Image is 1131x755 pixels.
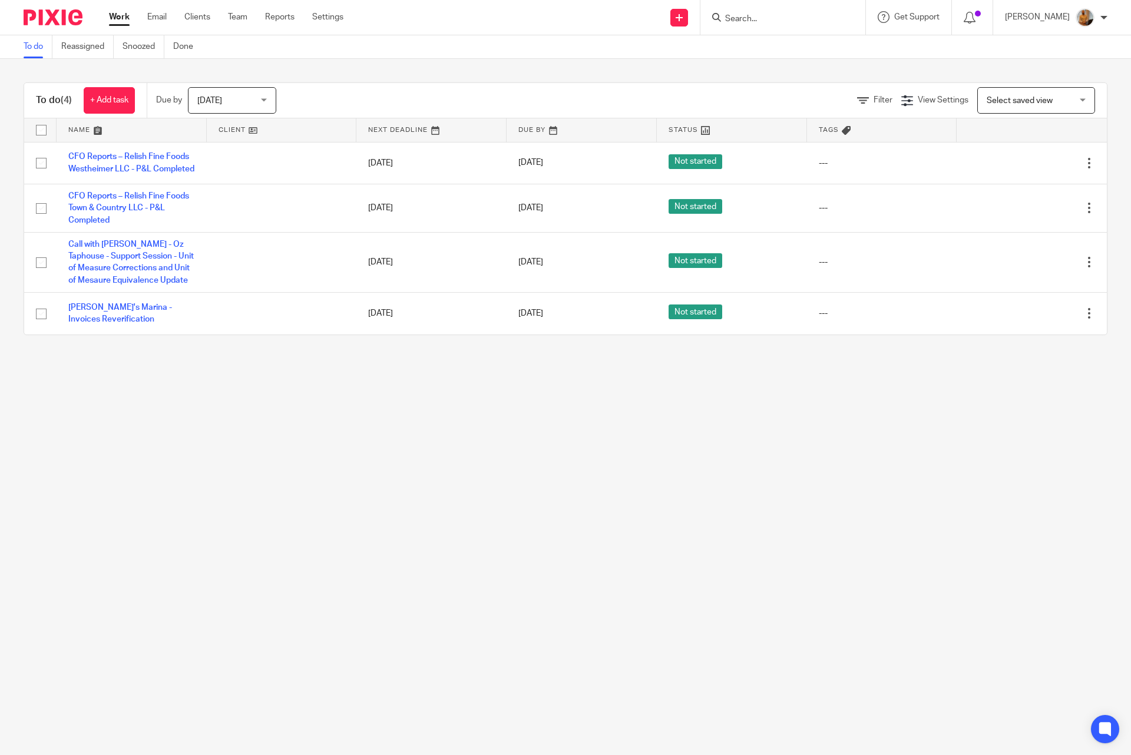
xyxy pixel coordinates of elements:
[518,309,543,317] span: [DATE]
[1076,8,1094,27] img: 1234.JPG
[819,202,945,214] div: ---
[24,9,82,25] img: Pixie
[669,304,722,319] span: Not started
[84,87,135,114] a: + Add task
[669,253,722,268] span: Not started
[61,95,72,105] span: (4)
[518,204,543,212] span: [DATE]
[669,154,722,169] span: Not started
[819,157,945,169] div: ---
[894,13,940,21] span: Get Support
[68,240,194,284] a: Call with [PERSON_NAME] - Oz Taphouse - Support Session - Unit of Measure Corrections and Unit of...
[312,11,343,23] a: Settings
[156,94,182,106] p: Due by
[265,11,295,23] a: Reports
[36,94,72,107] h1: To do
[819,307,945,319] div: ---
[669,199,722,214] span: Not started
[918,96,968,104] span: View Settings
[518,159,543,167] span: [DATE]
[819,256,945,268] div: ---
[724,14,830,25] input: Search
[173,35,202,58] a: Done
[518,258,543,266] span: [DATE]
[24,35,52,58] a: To do
[356,293,507,335] td: [DATE]
[184,11,210,23] a: Clients
[228,11,247,23] a: Team
[874,96,892,104] span: Filter
[1005,11,1070,23] p: [PERSON_NAME]
[147,11,167,23] a: Email
[109,11,130,23] a: Work
[356,232,507,292] td: [DATE]
[197,97,222,105] span: [DATE]
[123,35,164,58] a: Snoozed
[68,192,189,224] a: CFO Reports – Relish Fine Foods Town & Country LLC - P&L Completed
[356,184,507,232] td: [DATE]
[819,127,839,133] span: Tags
[68,153,194,173] a: CFO Reports – Relish Fine Foods Westheimer LLC - P&L Completed
[61,35,114,58] a: Reassigned
[987,97,1053,105] span: Select saved view
[356,142,507,184] td: [DATE]
[68,303,172,323] a: [PERSON_NAME]'s Marina - Invoices Reverification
